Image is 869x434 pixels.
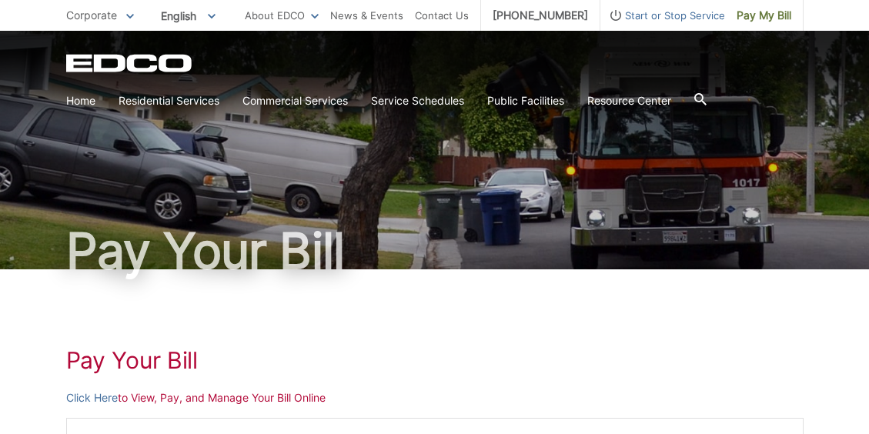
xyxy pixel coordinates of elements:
[245,7,319,24] a: About EDCO
[737,7,791,24] span: Pay My Bill
[66,389,804,406] p: to View, Pay, and Manage Your Bill Online
[66,226,804,275] h1: Pay Your Bill
[66,92,95,109] a: Home
[66,389,118,406] a: Click Here
[242,92,348,109] a: Commercial Services
[66,54,194,72] a: EDCD logo. Return to the homepage.
[371,92,464,109] a: Service Schedules
[330,7,403,24] a: News & Events
[66,346,804,374] h1: Pay Your Bill
[66,8,117,22] span: Corporate
[587,92,671,109] a: Resource Center
[149,3,227,28] span: English
[119,92,219,109] a: Residential Services
[415,7,469,24] a: Contact Us
[487,92,564,109] a: Public Facilities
